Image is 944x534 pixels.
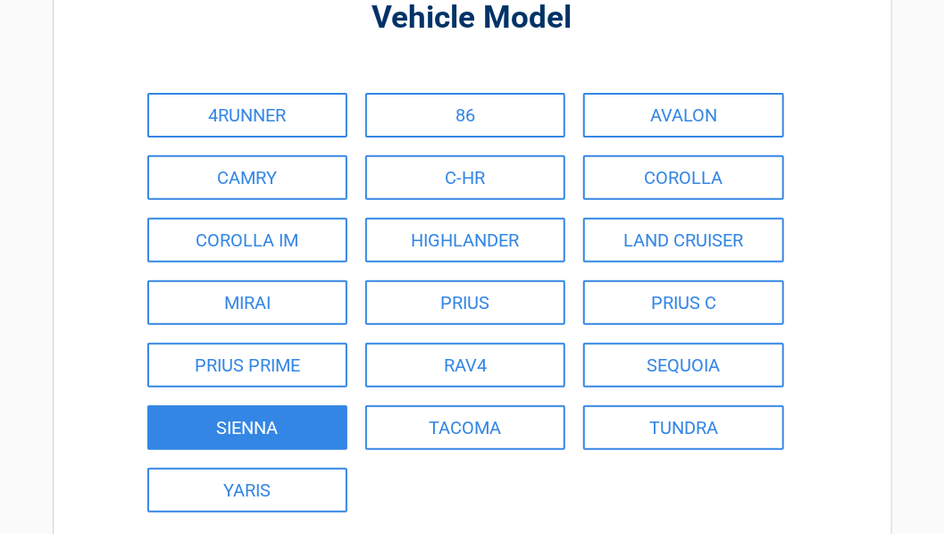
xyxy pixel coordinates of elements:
a: 4RUNNER [147,93,347,138]
a: HIGHLANDER [365,218,565,263]
a: RAV4 [365,343,565,388]
a: PRIUS C [583,280,783,325]
a: SEQUOIA [583,343,783,388]
a: CAMRY [147,155,347,200]
a: PRIUS [365,280,565,325]
a: MIRAI [147,280,347,325]
a: AVALON [583,93,783,138]
a: SIENNA [147,405,347,450]
a: YARIS [147,468,347,513]
a: PRIUS PRIME [147,343,347,388]
a: C-HR [365,155,565,200]
a: LAND CRUISER [583,218,783,263]
a: COROLLA [583,155,783,200]
a: TACOMA [365,405,565,450]
a: TUNDRA [583,405,783,450]
a: 86 [365,93,565,138]
a: COROLLA IM [147,218,347,263]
